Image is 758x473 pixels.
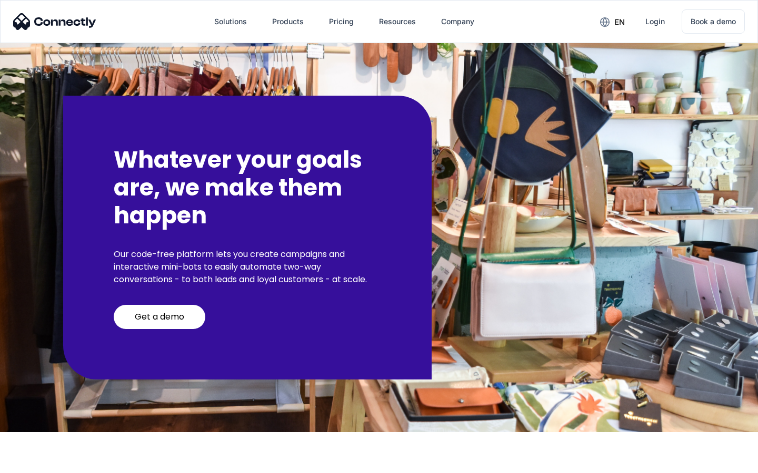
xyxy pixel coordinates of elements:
[114,305,205,329] a: Get a demo
[379,14,416,29] div: Resources
[114,248,381,286] p: Our code-free platform lets you create campaigns and interactive mini-bots to easily automate two...
[682,9,745,34] a: Book a demo
[11,455,63,469] aside: Language selected: English
[441,14,474,29] div: Company
[329,14,354,29] div: Pricing
[645,14,665,29] div: Login
[21,455,63,469] ul: Language list
[637,9,673,34] a: Login
[114,146,381,229] h2: Whatever your goals are, we make them happen
[13,13,96,30] img: Connectly Logo
[614,15,625,29] div: en
[135,312,184,322] div: Get a demo
[321,9,362,34] a: Pricing
[214,14,247,29] div: Solutions
[272,14,304,29] div: Products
